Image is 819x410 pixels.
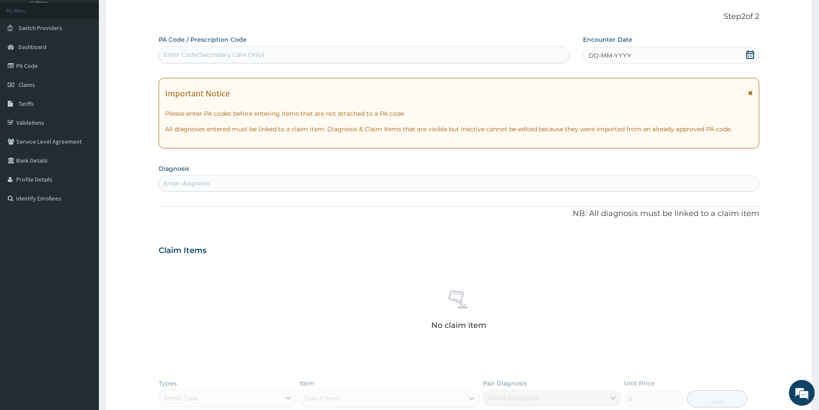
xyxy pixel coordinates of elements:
[16,43,35,65] img: d_794563401_company_1708531726252_794563401
[159,164,189,173] label: Diagnosis
[431,321,486,330] p: No claim item
[589,51,631,60] span: DD-MM-YYYY
[18,43,46,51] span: Dashboard
[165,109,753,118] p: Please enter PA codes before entering items that are not attached to a PA code
[18,81,35,89] span: Claims
[159,246,206,256] h3: Claim Items
[159,35,247,44] label: PA Code / Prescription Code
[163,179,210,188] div: Enter diagnosis
[159,12,759,22] p: Step 2 of 2
[50,108,119,195] span: We're online!
[141,4,162,25] div: Minimize live chat window
[165,125,753,133] p: All diagnoses entered must be linked to a claim item. Diagnosis & Claim Items that are visible bu...
[45,48,144,59] div: Chat with us now
[583,35,632,44] label: Encounter Date
[159,208,759,219] p: NB: All diagnosis must be linked to a claim item
[18,100,34,108] span: Tariffs
[165,89,230,98] h1: Important Notice
[163,50,264,59] div: Enter Code(Secondary Care Only)
[4,235,164,265] textarea: Type your message and hit 'Enter'
[18,24,62,32] span: Switch Providers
